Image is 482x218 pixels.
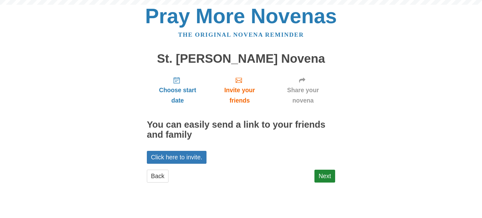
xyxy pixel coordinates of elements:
[277,85,329,106] span: Share your novena
[145,4,337,28] a: Pray More Novenas
[178,31,304,38] a: The original novena reminder
[271,72,335,109] a: Share your novena
[147,151,206,164] a: Click here to invite.
[314,170,335,183] a: Next
[208,72,271,109] a: Invite your friends
[215,85,265,106] span: Invite your friends
[153,85,202,106] span: Choose start date
[147,72,208,109] a: Choose start date
[147,52,335,66] h1: St. [PERSON_NAME] Novena
[147,170,169,183] a: Back
[147,120,335,140] h2: You can easily send a link to your friends and family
